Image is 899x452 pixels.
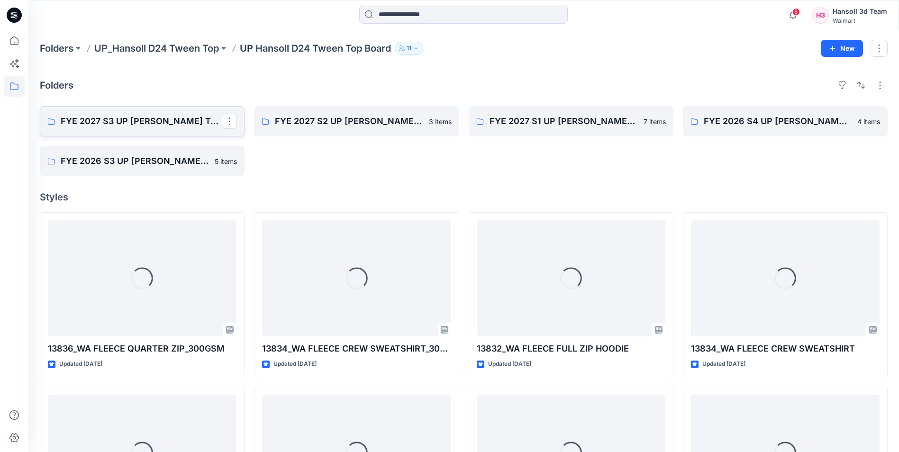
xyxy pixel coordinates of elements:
p: Updated [DATE] [273,359,317,369]
h4: Folders [40,80,73,91]
p: Updated [DATE] [59,359,102,369]
p: 13832_WA FLEECE FULL ZIP HOODIE [477,342,665,355]
a: FYE 2027 S1 UP [PERSON_NAME] TOP7 items [469,106,673,136]
p: Updated [DATE] [488,359,531,369]
p: 13836_WA FLEECE QUARTER ZIP_300GSM [48,342,236,355]
a: FYE 2026 S4 UP [PERSON_NAME] TOP4 items [683,106,888,136]
a: FYE 2027 S3 UP [PERSON_NAME] TOP [40,106,245,136]
a: FYE 2026 S3 UP [PERSON_NAME] TOP5 items [40,146,245,176]
p: 11 [407,43,411,54]
a: UP_Hansoll D24 Tween Top [94,42,219,55]
p: FYE 2027 S1 UP [PERSON_NAME] TOP [490,115,638,128]
p: 13834_WA FLEECE CREW SWEATSHIRT_300GSM [262,342,451,355]
p: 4 items [857,117,880,127]
span: 5 [792,8,800,16]
p: UP Hansoll D24 Tween Top Board [240,42,391,55]
p: 7 items [644,117,666,127]
p: Updated [DATE] [702,359,745,369]
a: Folders [40,42,73,55]
p: 3 items [429,117,452,127]
div: Hansoll 3d Team [833,6,887,17]
p: FYE 2027 S2 UP [PERSON_NAME] TOP [275,115,423,128]
a: FYE 2027 S2 UP [PERSON_NAME] TOP3 items [254,106,459,136]
p: FYE 2026 S4 UP [PERSON_NAME] TOP [704,115,852,128]
div: Walmart [833,17,887,24]
h4: Styles [40,191,888,203]
p: 5 items [215,156,237,166]
p: FYE 2027 S3 UP [PERSON_NAME] TOP [61,115,222,128]
p: 13834_WA FLEECE CREW SWEATSHIRT [691,342,880,355]
p: FYE 2026 S3 UP [PERSON_NAME] TOP [61,154,209,168]
button: New [821,40,863,57]
button: 11 [395,42,423,55]
div: H3 [812,7,829,24]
